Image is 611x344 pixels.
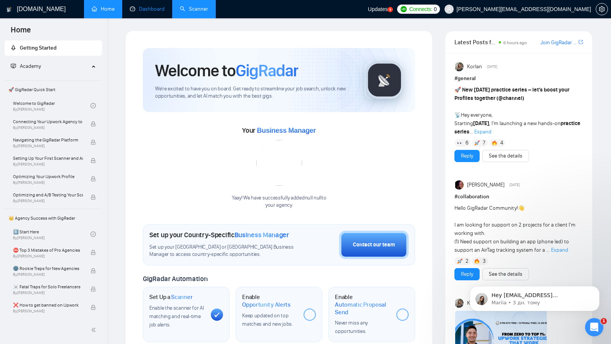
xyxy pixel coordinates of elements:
[5,24,37,40] span: Home
[149,231,289,239] h1: Set up your Country-Specific
[454,37,496,47] span: Latest Posts from the GigRadar Community
[503,40,527,45] span: 6 hours ago
[232,202,326,209] p: your agency .
[474,140,480,146] img: 🚀
[13,272,83,277] span: By [PERSON_NAME]
[467,181,504,189] span: [PERSON_NAME]
[454,205,575,253] span: Hello GigRadar Community! I am looking for support on 2 projects for a client I'm working with. (...
[434,5,437,13] span: 0
[13,154,83,162] span: Setting Up Your First Scanner and Auto-Bidder
[368,6,388,12] span: Updates
[454,268,480,280] button: Reply
[149,244,301,258] span: Set up your [GEOGRAPHIC_DATA] or [GEOGRAPHIC_DATA] Business Manager to access country-specific op...
[242,293,297,308] h1: Enable
[335,320,368,334] span: Never miss any opportunities.
[13,97,91,114] a: Welcome to GigRadarBy[PERSON_NAME]
[242,312,293,327] span: Keep updated on top matches and new jobs.
[482,268,529,280] button: See the details
[13,309,83,313] span: By [PERSON_NAME]
[409,5,432,13] span: Connects:
[585,318,603,336] iframe: Intercom live chat
[13,162,83,167] span: By [PERSON_NAME]
[454,74,583,83] h1: # general
[474,129,491,135] span: Expand
[91,121,96,127] span: lock
[234,231,289,239] span: Business Manager
[130,6,165,12] a: dashboardDashboard
[540,39,577,47] a: Join GigRadar Slack Community
[91,231,96,237] span: check-circle
[91,326,99,334] span: double-left
[11,45,16,50] span: rocket
[473,120,489,127] strong: [DATE]
[13,136,83,144] span: Navigating the GigRadar Platform
[388,7,393,12] a: 5
[489,152,522,160] a: See the details
[446,6,452,12] span: user
[596,6,608,12] span: setting
[500,139,503,147] span: 4
[13,173,83,180] span: Optimizing Your Upwork Profile
[180,6,208,12] a: searchScanner
[353,241,395,249] div: Contact our team
[92,6,115,12] a: homeHome
[13,291,83,295] span: By [PERSON_NAME]
[91,286,96,292] span: lock
[232,195,326,209] div: Yaay! We have successfully added null null to
[91,176,96,182] span: lock
[579,39,583,45] span: export
[11,63,16,69] span: fund-projection-screen
[91,140,96,145] span: lock
[551,247,568,253] span: Expand
[509,182,520,188] span: [DATE]
[487,63,497,70] span: [DATE]
[498,95,522,101] span: @channel
[91,195,96,200] span: lock
[5,82,101,97] span: 🚀 GigRadar Quick Start
[91,158,96,163] span: lock
[454,193,583,201] h1: # collaboration
[466,139,469,147] span: 6
[236,60,298,81] span: GigRadar
[5,211,101,226] span: 👑 Agency Success with GigRadar
[20,45,57,51] span: Getting Started
[257,127,316,134] span: Business Manager
[461,152,473,160] a: Reply
[91,103,96,108] span: check-circle
[601,318,607,324] span: 1
[466,257,469,265] span: 2
[596,6,608,12] a: setting
[454,87,569,101] strong: New [DATE] practice series – let’s boost your Profiles together ( )
[13,226,91,243] a: 1️⃣ Start HereBy[PERSON_NAME]
[454,87,461,93] span: 🚀
[483,257,486,265] span: 3
[13,118,83,125] span: Connecting Your Upwork Agency to GigRadar
[242,301,291,309] span: Opportunity Alerts
[454,150,480,162] button: Reply
[13,191,83,199] span: Optimizing and A/B Testing Your Scanner for Better Results
[13,199,83,203] span: By [PERSON_NAME]
[13,144,83,148] span: By [PERSON_NAME]
[339,231,409,259] button: Contact our team
[457,259,462,264] img: 🚀
[335,293,390,316] h1: Enable
[492,140,497,146] img: 🔥
[6,3,12,16] img: logo
[149,293,192,301] h1: Set Up a
[458,270,611,323] iframe: Intercom notifications повідомлення
[390,8,391,11] text: 5
[335,301,390,316] span: Automatic Proposal Send
[13,301,83,309] span: ❌ How to get banned on Upwork
[455,299,464,308] img: Korlan
[13,283,83,291] span: ☠️ Fatal Traps for Solo Freelancers
[5,40,102,56] li: Getting Started
[149,305,204,328] span: Enable the scanner for AI matching and real-time job alerts.
[365,61,404,99] img: gigradar-logo.png
[13,180,83,185] span: By [PERSON_NAME]
[91,250,96,255] span: lock
[11,63,41,69] span: Academy
[455,180,464,190] img: Julie McCarter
